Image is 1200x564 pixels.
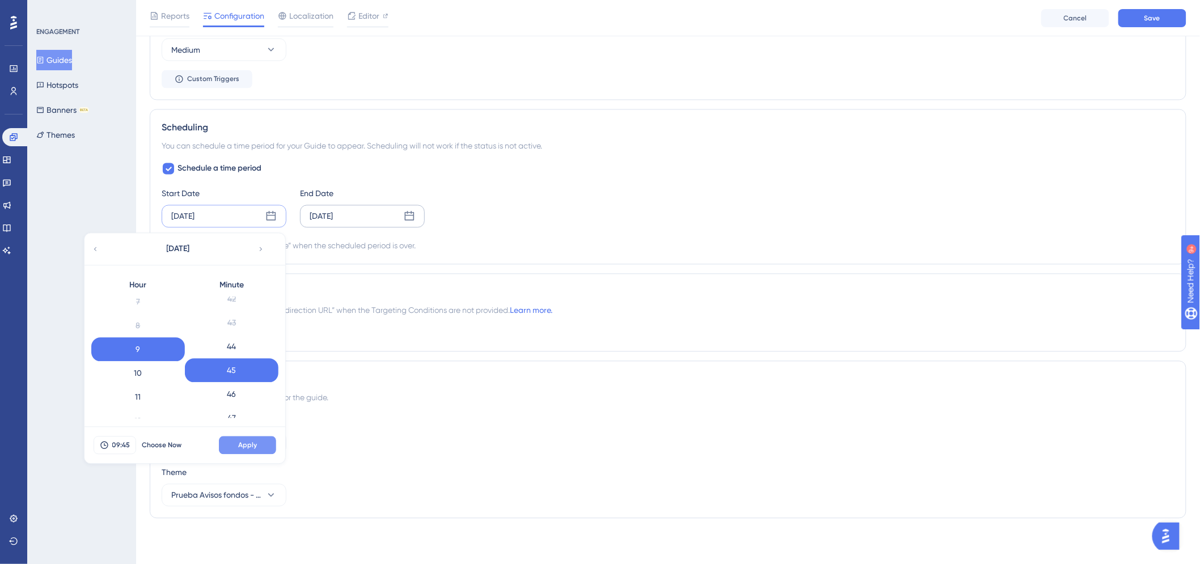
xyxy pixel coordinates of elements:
button: Cancel [1041,9,1109,27]
div: 12 [91,409,185,433]
a: Learn more. [510,306,552,315]
div: Container [162,414,1174,427]
div: 10 [91,362,185,385]
div: [DATE] [310,210,333,223]
span: Need Help? [27,3,71,16]
button: Apply [219,436,276,455]
span: Prueba Avisos fondos - Wolters Kluwer [171,489,261,502]
div: 8 [91,314,185,338]
button: Save [1118,9,1186,27]
span: Save [1144,14,1160,23]
div: BETA [79,107,89,113]
iframe: UserGuiding AI Assistant Launcher [1152,519,1186,553]
button: BannersBETA [36,100,89,120]
button: Guides [36,50,72,70]
div: 46 [185,383,278,406]
button: Choose Now [136,436,187,455]
span: Cancel [1064,14,1087,23]
button: Prueba Avisos fondos - Wolters Kluwer [162,484,286,507]
div: Start Date [162,187,286,201]
div: Scheduling [162,121,1174,135]
span: Schedule a time period [178,162,261,176]
div: 44 [185,335,278,359]
span: [DATE] [167,243,190,256]
span: Configuration [214,9,264,23]
div: 11 [91,385,185,409]
div: Redirection [162,286,1174,299]
button: Medium [162,39,286,61]
span: Medium [171,43,200,57]
span: Custom Triggers [187,75,239,84]
div: End Date [300,187,425,201]
div: 47 [185,406,278,430]
div: Theme [162,466,1174,480]
span: Localization [289,9,333,23]
button: 09:45 [94,436,136,455]
div: 9 [91,338,185,362]
span: Apply [238,441,257,450]
div: Advanced Settings [162,373,1174,387]
div: You can schedule a time period for your Guide to appear. Scheduling will not work if the status i... [162,139,1174,153]
button: Hotspots [36,75,78,95]
span: Choose Now [142,441,181,450]
div: ENGAGEMENT [36,27,79,36]
button: Custom Triggers [162,70,252,88]
div: 43 [185,311,278,335]
div: 45 [185,359,278,383]
span: Editor [358,9,379,23]
span: The browser will redirect to the “Redirection URL” when the Targeting Conditions are not provided. [162,304,552,317]
button: [DATE] [121,238,235,261]
div: 42 [185,287,278,311]
div: Automatically set as “Inactive” when the scheduled period is over. [182,239,416,253]
span: 09:45 [112,441,130,450]
div: [DATE] [171,210,195,223]
div: 9+ [77,6,83,15]
div: Choose the container and theme for the guide. [162,391,1174,405]
button: Themes [36,125,75,145]
div: Minute [185,274,278,297]
span: Reports [161,9,189,23]
div: Hour [91,274,185,297]
div: 7 [91,290,185,314]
